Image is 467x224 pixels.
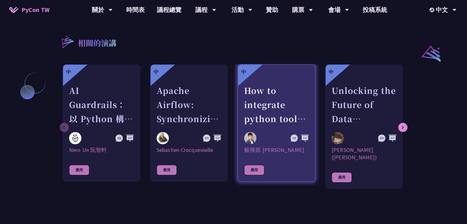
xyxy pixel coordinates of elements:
[244,83,309,126] div: How to integrate python tools with Apache Iceberg to build ETLT pipeline on Shift-Left Architecture
[157,83,221,126] div: Apache Airflow: Synchronizing Datasets across Multiple instances
[154,68,158,75] div: 中
[332,132,344,144] img: 李唯 (Wei Lee)
[53,27,82,56] img: r3.8d01567.svg
[9,7,18,13] img: Home icon of PyCon TW 2025
[69,83,134,126] div: AI Guardrails：以 Python 構建企業級 LLM 安全防護策略
[157,132,169,144] img: Sebastien Crocquevieille
[238,64,315,182] a: 中 How to integrate python tools with Apache Iceberg to build ETLT pipeline on Shift-Left Architec...
[430,8,436,12] img: Locale Icon
[244,132,256,144] img: 蘇揮原 Mars Su
[329,68,333,75] div: 中
[69,165,89,175] div: 應用
[332,146,396,161] div: [PERSON_NAME] ([PERSON_NAME])
[332,172,352,183] div: 應用
[63,64,140,182] a: 中 AI Guardrails：以 Python 構建企業級 LLM 安全防護策略 Nero Un 阮智軒 Nero Un 阮智軒 應用
[244,165,264,175] div: 應用
[157,146,221,154] div: Sebastien Crocquevieille
[150,64,228,182] a: 中 Apache Airflow: Synchronizing Datasets across Multiple instances Sebastien Crocquevieille Sebas...
[325,64,403,189] a: 中 Unlocking the Future of Data Pipelines - Apache Airflow 3 李唯 (Wei Lee) [PERSON_NAME] ([PERSON_N...
[69,132,81,144] img: Nero Un 阮智軒
[157,165,177,175] div: 應用
[241,68,246,75] div: 中
[244,146,309,154] div: 蘇揮原 [PERSON_NAME]
[332,83,396,126] div: Unlocking the Future of Data Pipelines - Apache Airflow 3
[66,68,71,75] div: 中
[21,5,49,14] span: PyCon TW
[69,146,134,154] div: Nero Un 阮智軒
[3,2,56,17] a: PyCon TW
[78,37,116,50] p: 相關的演講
